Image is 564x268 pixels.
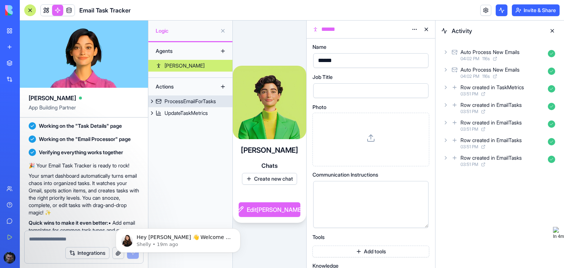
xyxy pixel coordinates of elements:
div: Actions [152,81,211,93]
button: Edit[PERSON_NAME] [239,202,300,217]
div: ProcessEmailForTasks [164,98,216,105]
a: ProcessEmailForTasks [148,95,232,107]
span: Photo [312,105,326,110]
span: Activity [452,26,542,35]
div: Row created in TaskMetrics [460,84,524,91]
strong: Quick wins to make it even better: [29,220,108,226]
div: Row created in EmailTasks [460,154,522,162]
span: [PERSON_NAME] [29,94,76,102]
span: 116 s [482,56,490,62]
iframe: Intercom notifications message [105,213,252,264]
span: Working on the "Task Details" page [39,122,122,130]
p: Your smart dashboard automatically turns email chaos into organized tasks. It watches your Gmail,... [29,172,139,216]
button: Create new chat [242,173,297,185]
span: Chats [261,161,278,170]
p: 🎉 Your Email Task Tracker is ready to rock! [29,162,139,169]
div: Auto Process New Emails [460,66,520,73]
img: ACg8ocLwB4QrgkHzxUNTyZPwHrLVQniGnmX0Zi7hAmtP2xF47X6wYUxB=s96-c [4,252,15,264]
span: 03:51 PM [460,109,478,115]
span: Email Task Tracker [79,6,131,15]
span: App Building Partner [29,104,139,117]
a: UpdateTaskMetrics [148,107,232,119]
div: [PERSON_NAME] [164,62,205,69]
span: 03:51 PM [460,126,478,132]
div: Row created in EmailTasks [460,119,522,126]
h4: [PERSON_NAME] [241,145,298,155]
span: Verifying everything works together [39,149,123,156]
span: 03:51 PM [460,162,478,167]
div: Auto Process New Emails [460,48,520,56]
span: 04:02 PM [460,73,479,79]
span: Name [312,44,326,50]
button: Integrations [65,247,109,259]
p: • Add email templates for common task types and quick responses • Include time tracking features ... [29,219,139,263]
button: Add tools [312,246,429,257]
span: 04:02 PM [460,56,479,62]
span: 116 s [482,73,490,79]
div: UpdateTaskMetrics [164,109,208,117]
span: 03:51 PM [460,144,478,150]
button: Invite & Share [512,4,560,16]
span: 03:51 PM [460,91,478,97]
div: Agents [152,45,211,57]
img: logo [5,5,51,15]
span: Working on the "Email Processor" page [39,135,131,143]
span: Tools [312,235,325,240]
div: Row created in EmailTasks [460,101,522,109]
a: [PERSON_NAME] [148,60,232,72]
span: Communication Instructions [312,172,378,177]
div: Row created in EmailTasks [460,137,522,144]
div: In 4m [553,233,564,240]
img: logo [553,227,559,233]
span: Job Title [312,75,333,80]
span: Logic [156,27,217,35]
